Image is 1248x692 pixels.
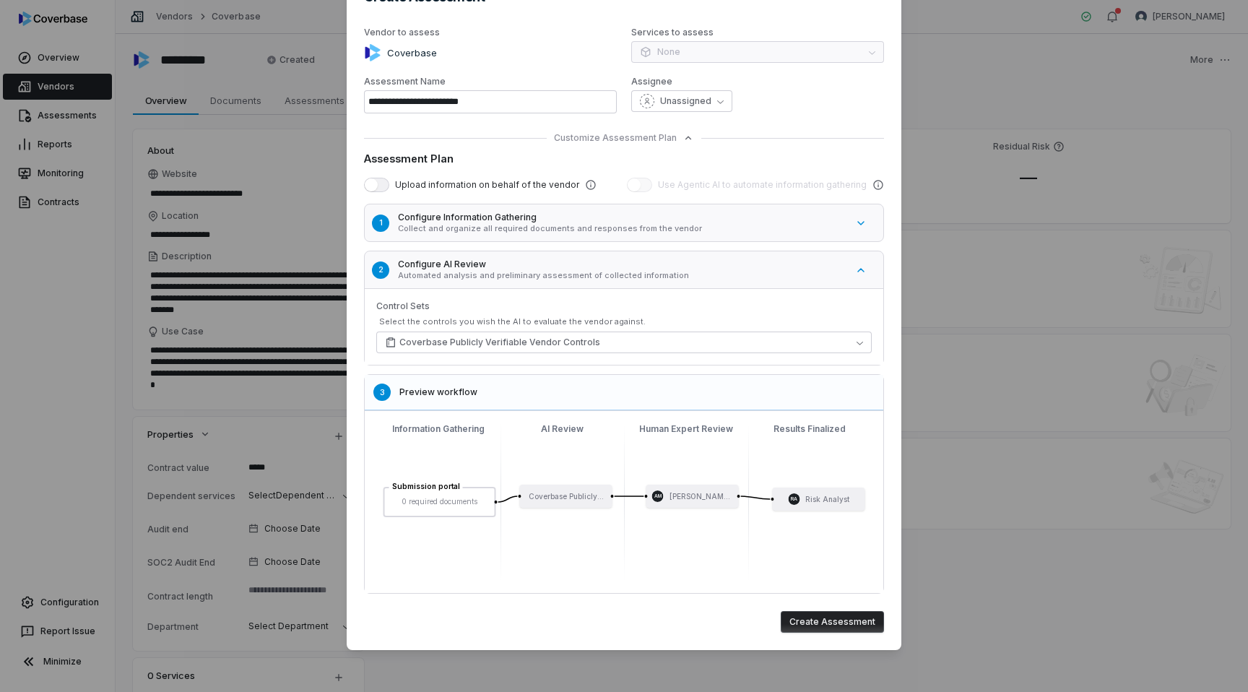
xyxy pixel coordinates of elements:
[381,46,437,61] p: Coverbase
[364,76,617,87] label: Assessment Name
[399,337,600,348] span: Coverbase Publicly Verifiable Vendor Controls
[360,200,902,246] button: 1Configure Information GatheringCollect and organize all required documents and responses from th...
[398,270,846,281] p: Automated analysis and preliminary assessment of collected information
[373,384,391,401] div: 3
[364,151,884,166] div: Assessment Plan
[395,179,579,191] span: Upload information on behalf of the vendor
[399,386,875,398] h5: Preview workflow
[554,132,677,144] span: Customize Assessment Plan
[398,259,846,270] h5: Configure AI Review
[658,179,867,191] span: Use Agentic AI to automate information gathering
[376,300,872,312] label: Control Sets
[379,316,872,327] div: Select the controls you wish the AI to evaluate the vendor against.
[554,132,694,144] button: Customize Assessment Plan
[631,76,884,87] label: Assignee
[398,223,846,234] p: Collect and organize all required documents and responses from the vendor
[781,611,884,633] button: Create Assessment
[631,27,884,38] label: Services to assess
[398,212,846,223] h5: Configure Information Gathering
[360,247,902,293] button: 2Configure AI ReviewAutomated analysis and preliminary assessment of collected information
[660,95,711,107] span: Unassigned
[372,261,389,279] div: 2
[364,27,440,38] span: Vendor to assess
[372,215,389,232] div: 1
